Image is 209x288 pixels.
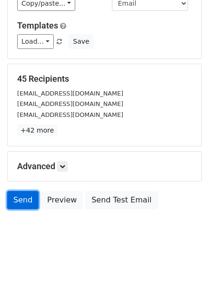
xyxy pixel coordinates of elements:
[17,20,58,30] a: Templates
[17,125,57,136] a: +42 more
[7,191,39,209] a: Send
[17,161,192,172] h5: Advanced
[17,100,123,107] small: [EMAIL_ADDRESS][DOMAIN_NAME]
[85,191,158,209] a: Send Test Email
[17,90,123,97] small: [EMAIL_ADDRESS][DOMAIN_NAME]
[17,111,123,118] small: [EMAIL_ADDRESS][DOMAIN_NAME]
[69,34,93,49] button: Save
[41,191,83,209] a: Preview
[17,74,192,84] h5: 45 Recipients
[161,242,209,288] div: 聊天小组件
[161,242,209,288] iframe: Chat Widget
[17,34,54,49] a: Load...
